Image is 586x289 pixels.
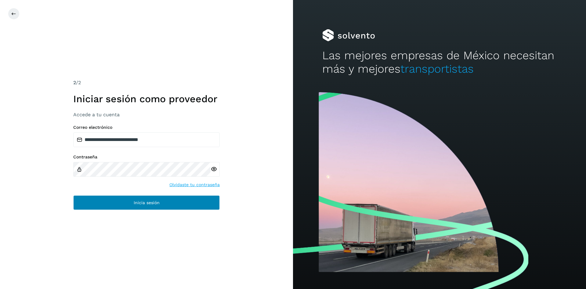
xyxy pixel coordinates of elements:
span: Inicia sesión [134,200,160,205]
label: Contraseña [73,154,220,160]
h1: Iniciar sesión como proveedor [73,93,220,105]
label: Correo electrónico [73,125,220,130]
button: Inicia sesión [73,195,220,210]
div: /2 [73,79,220,86]
span: 2 [73,80,76,85]
a: Olvidaste tu contraseña [169,182,220,188]
h3: Accede a tu cuenta [73,112,220,117]
h2: Las mejores empresas de México necesitan más y mejores [322,49,557,76]
span: transportistas [400,62,474,75]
